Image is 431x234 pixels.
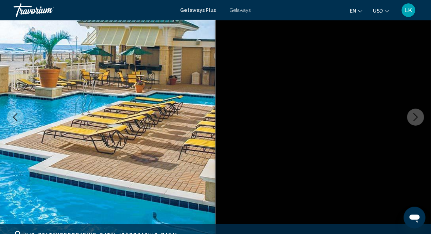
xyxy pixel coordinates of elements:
button: Next image [407,109,424,126]
a: Travorium [14,3,173,17]
span: LK [405,7,412,14]
a: Getaways [229,7,251,13]
iframe: Button to launch messaging window [404,207,426,229]
button: Previous image [7,109,24,126]
span: en [350,8,356,14]
button: Change language [350,6,363,16]
button: User Menu [400,3,417,17]
span: USD [373,8,383,14]
button: Change currency [373,6,390,16]
a: Getaways Plus [180,7,216,13]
